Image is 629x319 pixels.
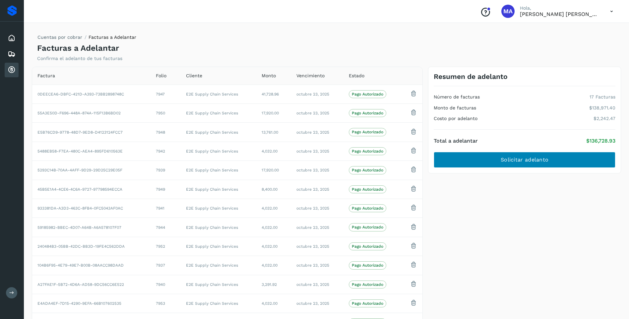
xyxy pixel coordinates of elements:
[296,282,329,287] span: octubre 23, 2025
[352,225,383,229] p: Pago Autorizado
[181,142,256,160] td: E2E Supply Chain Services
[37,72,55,79] span: Factura
[296,72,325,79] span: Vencimiento
[296,225,329,230] span: octubre 23, 2025
[37,43,119,53] h4: Facturas a Adelantar
[349,72,364,79] span: Estado
[151,275,181,294] td: 7940
[32,294,151,313] td: E4ADA4EF-7D15-4290-9EFA-66B107602535
[590,94,615,100] p: 17 Facturas
[181,256,256,275] td: E2E Supply Chain Services
[352,301,383,306] p: Pago Autorizado
[262,187,278,192] span: 8,400.00
[352,206,383,211] p: Pago Autorizado
[151,104,181,123] td: 7950
[5,47,19,61] div: Embarques
[181,104,256,123] td: E2E Supply Chain Services
[89,34,136,40] span: Facturas a Adelantar
[520,11,599,17] p: MIGUEL ANGEL HERRERA BATRES
[262,168,279,172] span: 17,920.00
[520,5,599,11] p: Hola,
[296,111,329,115] span: octubre 23, 2025
[296,92,329,96] span: octubre 23, 2025
[37,34,136,43] nav: breadcrumb
[594,116,615,121] p: $2,242.47
[352,149,383,154] p: Pago Autorizado
[32,275,151,294] td: A27FAE1F-5B72-4D6A-AD58-9DC56CC6E522
[181,85,256,103] td: E2E Supply Chain Services
[151,142,181,160] td: 7942
[32,104,151,123] td: 55A3E50D-F696-448A-874A-115F13B6BD02
[32,142,151,160] td: 5488EB58-F7EA-480C-AEA4-895FD610563E
[32,123,151,142] td: E5B76CD9-9778-48D7-9ED8-D4123124FCC7
[434,152,615,168] button: Solicitar adelanto
[262,130,278,135] span: 13,761.00
[434,72,508,81] h3: Resumen de adelanto
[262,263,278,268] span: 4,032.00
[501,156,548,163] span: Solicitar adelanto
[296,187,329,192] span: octubre 23, 2025
[32,199,151,218] td: 933381DA-A3D3-463C-8FB4-0FC5043AF0AC
[296,168,329,172] span: octubre 23, 2025
[5,63,19,77] div: Cuentas por cobrar
[262,206,278,211] span: 4,032.00
[434,138,478,144] h4: Total a adelantar
[352,263,383,268] p: Pago Autorizado
[352,111,383,115] p: Pago Autorizado
[151,199,181,218] td: 7941
[151,85,181,103] td: 7947
[262,301,278,306] span: 4,032.00
[181,180,256,199] td: E2E Supply Chain Services
[262,282,277,287] span: 3,291.92
[296,301,329,306] span: octubre 23, 2025
[151,180,181,199] td: 7949
[262,111,279,115] span: 17,920.00
[352,282,383,287] p: Pago Autorizado
[181,161,256,180] td: E2E Supply Chain Services
[37,56,122,61] p: Confirma el adelanto de tus facturas
[151,161,181,180] td: 7939
[181,218,256,237] td: E2E Supply Chain Services
[262,149,278,154] span: 4,032.00
[352,92,383,96] p: Pago Autorizado
[32,256,151,275] td: 104B6F95-4E79-49E7-B00B-08AACC98DAAD
[296,263,329,268] span: octubre 23, 2025
[181,123,256,142] td: E2E Supply Chain Services
[352,130,383,134] p: Pago Autorizado
[296,130,329,135] span: octubre 23, 2025
[32,237,151,256] td: 240484B3-05BB-42DC-BB3D-19FE4C562DDA
[151,218,181,237] td: 7944
[181,237,256,256] td: E2E Supply Chain Services
[32,218,151,237] td: 59185982-BBEC-4D07-A64B-A6A578107F07
[156,72,166,79] span: Folio
[37,34,82,40] a: Cuentas por cobrar
[151,237,181,256] td: 7952
[352,187,383,192] p: Pago Autorizado
[151,256,181,275] td: 7937
[262,225,278,230] span: 4,032.00
[352,244,383,249] p: Pago Autorizado
[32,85,151,103] td: 0DEECEA6-DBFC-421D-A393-73BB2898748C
[589,105,615,111] p: $138,971.40
[296,244,329,249] span: octubre 23, 2025
[434,105,476,111] h4: Monto de facturas
[32,161,151,180] td: 5293C14B-70AA-4AFF-9D29-29D25C29E05F
[296,149,329,154] span: octubre 23, 2025
[181,294,256,313] td: E2E Supply Chain Services
[151,294,181,313] td: 7953
[434,116,477,121] h4: Costo por adelanto
[32,180,151,199] td: 45B5E1A4-4CE6-4C6A-9727-97798594ECCA
[262,244,278,249] span: 4,032.00
[181,275,256,294] td: E2E Supply Chain Services
[181,199,256,218] td: E2E Supply Chain Services
[262,92,279,96] span: 41,728.96
[586,138,615,144] p: $136,728.93
[434,94,480,100] h4: Número de facturas
[151,123,181,142] td: 7948
[5,31,19,45] div: Inicio
[186,72,202,79] span: Cliente
[296,206,329,211] span: octubre 23, 2025
[352,168,383,172] p: Pago Autorizado
[262,72,276,79] span: Monto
